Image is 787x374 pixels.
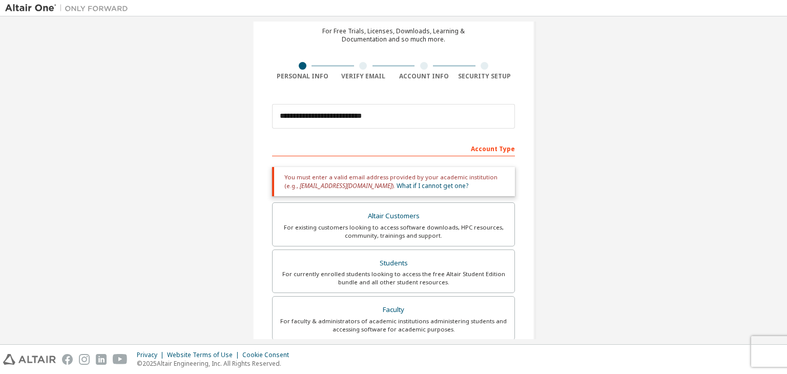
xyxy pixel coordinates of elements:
img: altair_logo.svg [3,354,56,365]
img: linkedin.svg [96,354,107,365]
div: For currently enrolled students looking to access the free Altair Student Edition bundle and all ... [279,270,508,286]
img: Altair One [5,3,133,13]
div: Cookie Consent [242,351,295,359]
div: Account Type [272,140,515,156]
div: Faculty [279,303,508,317]
div: For existing customers looking to access software downloads, HPC resources, community, trainings ... [279,223,508,240]
div: Students [279,256,508,271]
div: Verify Email [333,72,394,80]
div: Account Info [393,72,454,80]
div: Website Terms of Use [167,351,242,359]
div: Altair Customers [279,209,508,223]
img: facebook.svg [62,354,73,365]
div: Security Setup [454,72,515,80]
div: Privacy [137,351,167,359]
div: Personal Info [272,72,333,80]
div: For Free Trials, Licenses, Downloads, Learning & Documentation and so much more. [322,27,465,44]
span: [EMAIL_ADDRESS][DOMAIN_NAME] [300,181,392,190]
img: instagram.svg [79,354,90,365]
p: © 2025 Altair Engineering, Inc. All Rights Reserved. [137,359,295,368]
div: You must enter a valid email address provided by your academic institution (e.g., ). [272,167,515,196]
a: What if I cannot get one? [397,181,468,190]
div: For faculty & administrators of academic institutions administering students and accessing softwa... [279,317,508,334]
img: youtube.svg [113,354,128,365]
